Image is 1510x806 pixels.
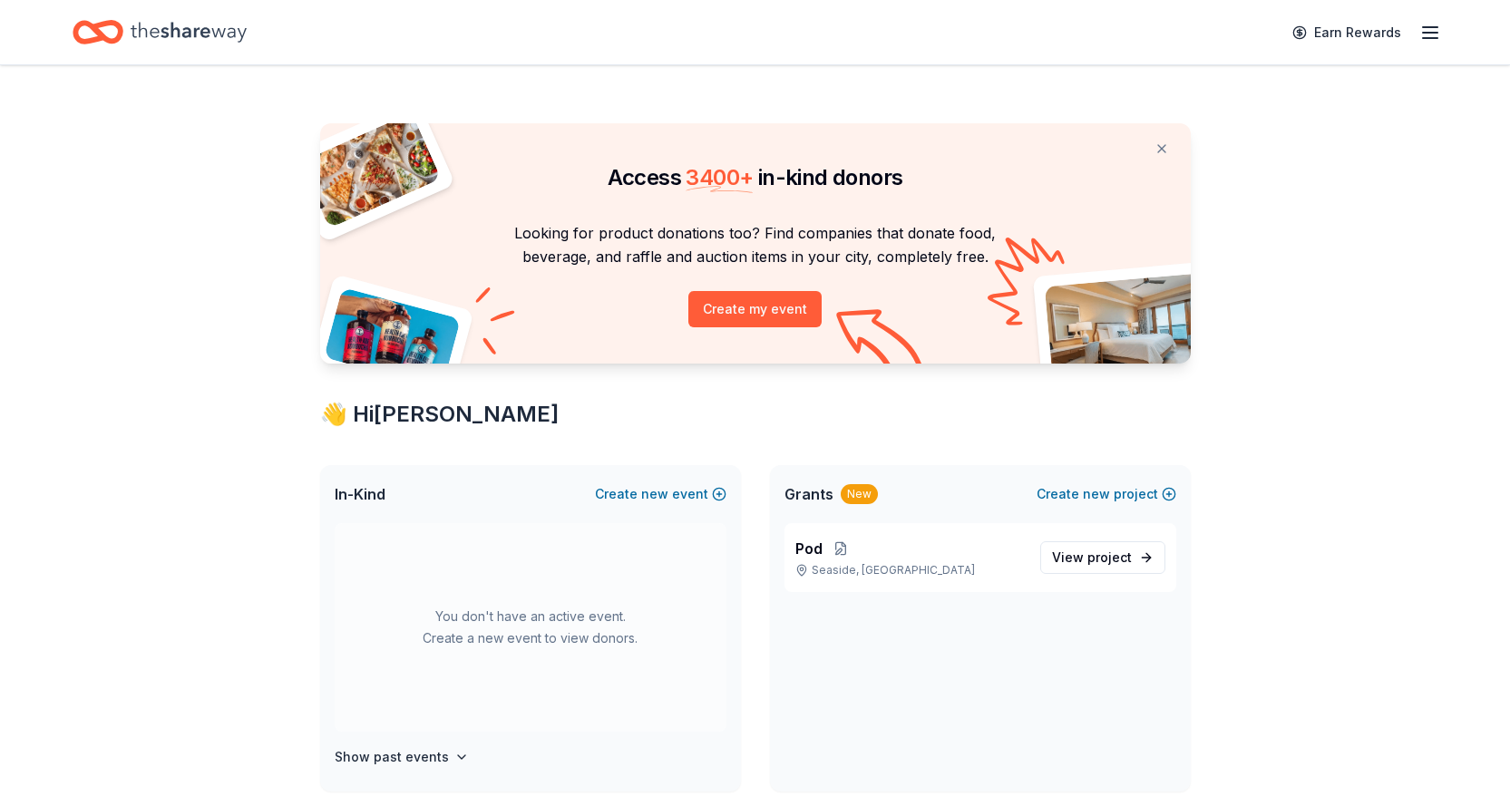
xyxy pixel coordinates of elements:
[335,483,385,505] span: In-Kind
[641,483,668,505] span: new
[1281,16,1412,49] a: Earn Rewards
[795,538,823,559] span: Pod
[299,112,441,228] img: Pizza
[841,484,878,504] div: New
[1052,547,1132,568] span: View
[73,11,247,53] a: Home
[320,400,1191,429] div: 👋 Hi [PERSON_NAME]
[335,746,449,768] h4: Show past events
[1040,541,1165,574] a: View project
[686,164,753,190] span: 3400 +
[608,164,903,190] span: Access in-kind donors
[836,309,927,377] img: Curvy arrow
[795,563,1026,578] p: Seaside, [GEOGRAPHIC_DATA]
[1037,483,1176,505] button: Createnewproject
[335,523,726,732] div: You don't have an active event. Create a new event to view donors.
[784,483,833,505] span: Grants
[342,221,1169,269] p: Looking for product donations too? Find companies that donate food, beverage, and raffle and auct...
[688,291,822,327] button: Create my event
[1087,549,1132,565] span: project
[1083,483,1110,505] span: new
[335,746,469,768] button: Show past events
[595,483,726,505] button: Createnewevent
